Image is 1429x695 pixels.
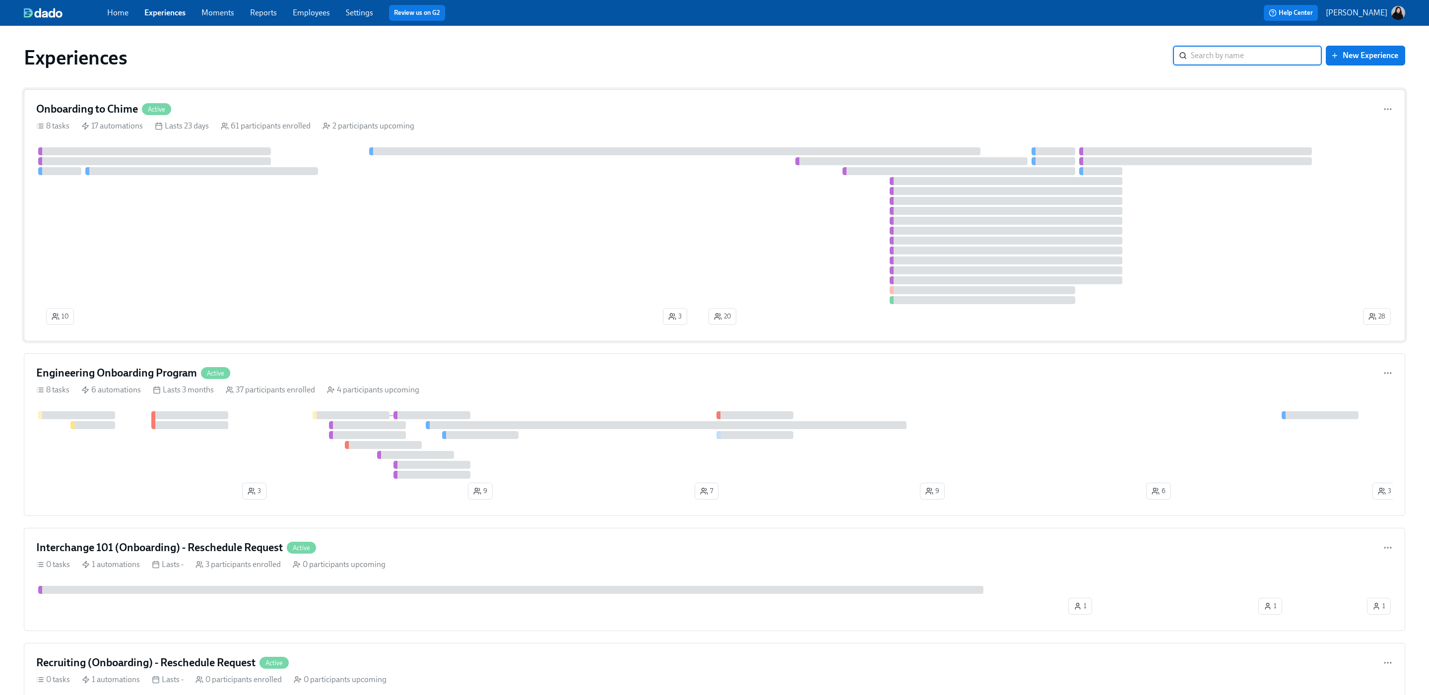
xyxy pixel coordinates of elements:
div: 0 tasks [36,674,70,685]
a: Employees [293,8,330,17]
span: Help Center [1269,8,1313,18]
span: Active [260,659,289,667]
div: 0 participants enrolled [195,674,282,685]
div: 6 automations [81,384,141,395]
span: 3 [248,486,261,496]
button: 28 [1363,308,1391,325]
span: Active [142,106,171,113]
h4: Recruiting (Onboarding) - Reschedule Request [36,655,256,670]
div: 0 participants upcoming [293,559,386,570]
button: Help Center [1264,5,1318,21]
a: Review us on G2 [394,8,440,18]
button: 3 [663,308,687,325]
span: Active [287,544,316,552]
div: 4 participants upcoming [327,384,419,395]
button: Review us on G2 [389,5,445,21]
div: 2 participants upcoming [323,121,414,131]
span: 7 [700,486,713,496]
a: Interchange 101 (Onboarding) - Reschedule RequestActive0 tasks 1 automations Lasts - 3 participan... [24,528,1405,631]
div: 1 automations [82,559,140,570]
a: Engineering Onboarding ProgramActive8 tasks 6 automations Lasts 3 months 37 participants enrolled... [24,353,1405,516]
img: AOh14GiodkOkFx4zVn8doSxjASm1eOsX4PZSRn4Qo-OE=s96-c [1391,6,1405,20]
button: 10 [46,308,74,325]
div: 61 participants enrolled [221,121,311,131]
span: 3 [1378,486,1391,496]
span: 20 [714,312,731,321]
span: 1 [1372,601,1385,611]
button: 20 [709,308,736,325]
a: Moments [201,8,234,17]
button: [PERSON_NAME] [1326,6,1405,20]
a: Settings [346,8,373,17]
a: Home [107,8,129,17]
div: Lasts 3 months [153,384,214,395]
span: 9 [925,486,939,496]
a: Reports [250,8,277,17]
h1: Experiences [24,46,128,69]
div: 1 automations [82,674,140,685]
button: 9 [920,483,945,500]
button: 7 [695,483,718,500]
button: 3 [242,483,266,500]
div: Lasts - [152,559,184,570]
span: 10 [52,312,68,321]
h4: Onboarding to Chime [36,102,138,117]
div: 17 automations [81,121,143,131]
div: 8 tasks [36,384,69,395]
span: 9 [473,486,487,496]
div: 3 participants enrolled [195,559,281,570]
h4: Engineering Onboarding Program [36,366,197,380]
a: dado [24,8,107,18]
span: 1 [1264,601,1277,611]
p: [PERSON_NAME] [1326,7,1387,18]
div: Lasts - [152,674,184,685]
a: Onboarding to ChimeActive8 tasks 17 automations Lasts 23 days 61 participants enrolled 2 particip... [24,89,1405,341]
input: Search by name [1191,46,1322,65]
button: 1 [1367,598,1391,615]
div: 0 tasks [36,559,70,570]
div: Lasts 23 days [155,121,209,131]
span: 1 [1074,601,1087,611]
div: 8 tasks [36,121,69,131]
span: New Experience [1333,51,1398,61]
button: 1 [1068,598,1092,615]
button: 9 [468,483,493,500]
div: 0 participants upcoming [294,674,387,685]
span: 28 [1368,312,1385,321]
button: 6 [1146,483,1171,500]
button: 3 [1372,483,1397,500]
div: 37 participants enrolled [226,384,315,395]
h4: Interchange 101 (Onboarding) - Reschedule Request [36,540,283,555]
span: Active [201,370,230,377]
a: Experiences [144,8,186,17]
img: dado [24,8,63,18]
span: 6 [1152,486,1166,496]
button: New Experience [1326,46,1405,65]
span: 3 [668,312,682,321]
button: 1 [1258,598,1282,615]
